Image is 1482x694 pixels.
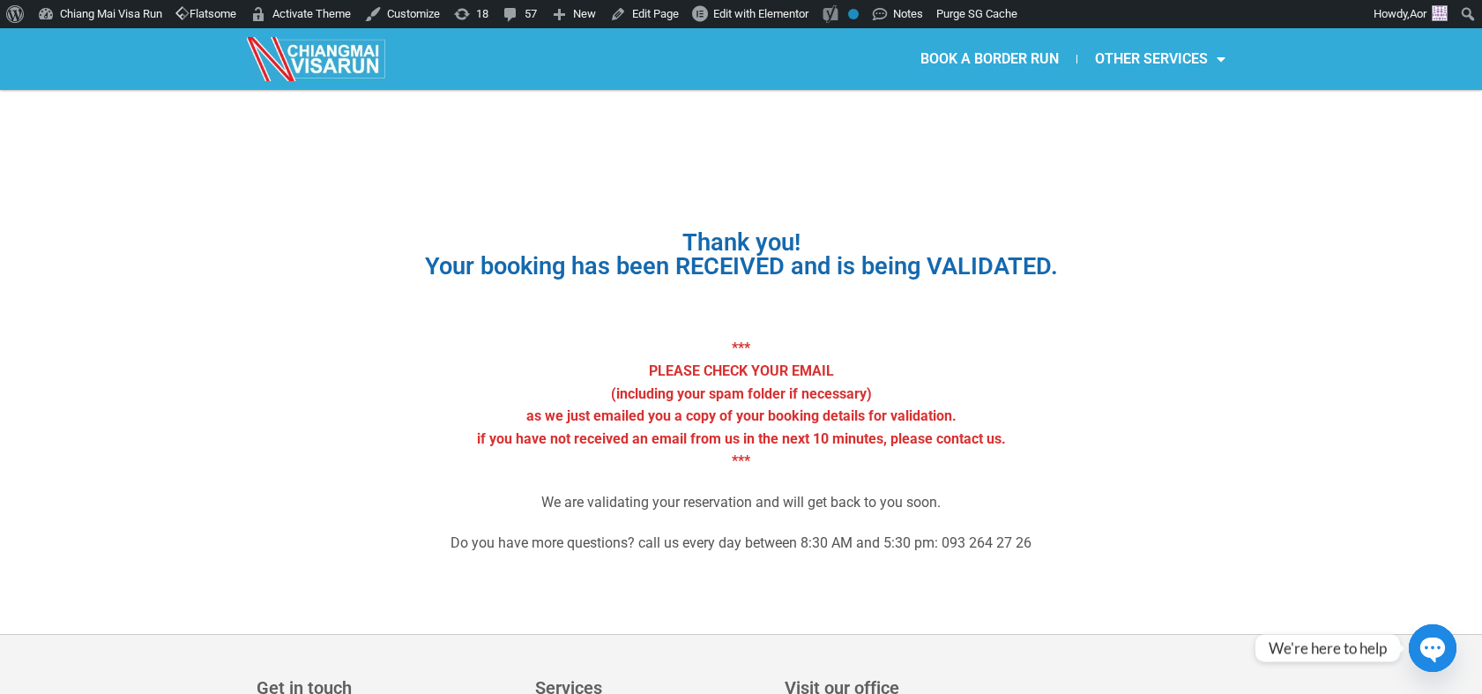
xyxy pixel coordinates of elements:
p: Do you have more questions? call us every day between 8:30 AM and 5:30 pm: 093 264 27 26 [287,532,1195,555]
div: No index [848,9,859,19]
a: OTHER SERVICES [1077,39,1243,79]
span: Edit with Elementor [713,7,808,20]
nav: Menu [741,39,1243,79]
h1: Thank you! Your booking has been RECEIVED and is being VALIDATED. [287,231,1195,279]
span: Aor [1410,7,1426,20]
a: BOOK A BORDER RUN [903,39,1076,79]
strong: as we just emailed you a copy of your booking details for validation. if you have not received an... [477,407,1006,469]
strong: *** PLEASE CHECK YOUR EMAIL (including your spam folder if necessary) [611,340,872,401]
p: We are validating your reservation and will get back to you soon. [287,491,1195,514]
